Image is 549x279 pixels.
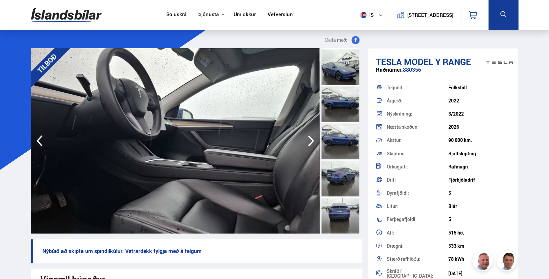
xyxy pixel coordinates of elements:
[448,177,510,183] div: Fjórhjóladrif
[325,36,347,44] span: Deila með:
[387,138,448,143] div: Akstur:
[448,111,510,117] div: 3/2022
[404,56,471,68] span: Model Y RANGE
[391,5,457,25] a: [STREET_ADDRESS]
[448,204,510,209] div: Blár
[5,3,26,23] button: Opna LiveChat spjallviðmót
[376,56,402,68] span: Tesla
[376,66,403,73] span: Raðnúmer:
[360,12,367,18] img: svg+xml;base64,PHN2ZyB4bWxucz0iaHR0cDovL3d3dy53My5vcmcvMjAwMC9zdmciIHdpZHRoPSI1MTIiIGhlaWdodD0iNT...
[387,204,448,209] div: Litur:
[448,124,510,130] div: 2026
[322,36,362,44] button: Deila með:
[410,12,451,18] button: [STREET_ADDRESS]
[448,98,510,103] div: 2022
[357,5,388,25] button: is
[387,244,448,248] div: Drægni:
[448,151,510,156] div: Sjálfskipting
[387,98,448,103] div: Árgerð:
[497,252,518,272] img: FbJEzSuNWCJXmdc-.webp
[387,257,448,261] div: Stærð rafhlöðu:
[198,11,219,18] button: Þjónusta
[387,269,448,278] div: Skráð í [GEOGRAPHIC_DATA]:
[387,151,448,156] div: Skipting:
[387,125,448,129] div: Næsta skoðun:
[31,48,319,234] img: 3442712.jpeg
[448,271,510,276] div: [DATE]
[448,230,510,236] div: 515 hö.
[376,67,510,80] div: 880356
[166,11,186,19] a: Söluskrá
[357,12,374,18] span: is
[486,52,513,73] img: brand logo
[448,217,510,222] div: 5
[387,217,448,222] div: Farþegafjöldi:
[387,230,448,235] div: Afl:
[387,178,448,182] div: Drif:
[448,85,510,90] div: Fólksbíll
[448,164,510,169] div: Rafmagn
[448,256,510,262] div: 78 kWh
[387,85,448,90] div: Tegund:
[31,239,362,263] p: Nýbúið að skipta um spindilkúlur. Vetrardekk fylgja með á felgum
[448,190,510,196] div: 5
[234,11,256,19] a: Um okkur
[387,191,448,195] div: Dyrafjöldi:
[448,137,510,143] div: 90 000 km.
[387,112,448,116] div: Nýskráning:
[31,4,102,26] img: G0Ugv5HjCgRt.svg
[22,38,72,89] div: TILBOÐ
[387,164,448,169] div: Orkugjafi:
[473,252,493,272] img: siFngHWaQ9KaOqBr.png
[448,243,510,249] div: 533 km
[268,11,293,19] a: Vefverslun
